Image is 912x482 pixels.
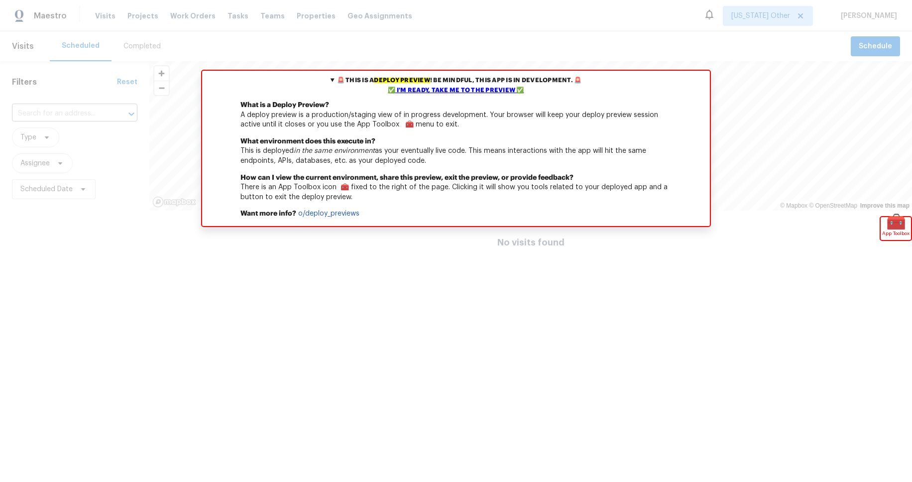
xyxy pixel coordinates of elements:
[374,78,430,83] mark: deploy preview
[240,138,375,145] b: What environment does this execute in?
[294,147,375,154] em: in the same environment
[809,202,857,209] a: OpenStreetMap
[154,66,169,81] button: Zoom in
[240,174,573,181] b: How can I view the current environment, share this preview, exit the preview, or provide feedback?
[298,210,359,217] a: o/deploy_previews
[882,229,910,239] span: App Toolbox
[202,101,710,137] p: A deploy preview is a production/staging view of in progress development. Your browser will keep ...
[860,202,910,209] a: Improve this map
[851,36,900,57] button: Schedule
[20,184,73,194] span: Scheduled Date
[12,35,34,57] span: Visits
[117,77,137,87] div: Reset
[12,106,110,121] input: Search for an address...
[62,41,100,51] div: Scheduled
[859,40,892,53] span: Schedule
[202,137,710,173] p: This is deployed as your eventually live code. This means interactions with the app will hit the ...
[205,86,707,96] div: ✅ I'm ready, take me to the preview ✅
[881,217,911,240] div: 🧰App Toolbox
[95,11,115,21] span: Visits
[123,41,161,51] div: Completed
[240,102,329,109] b: What is a Deploy Preview?
[260,11,285,21] span: Teams
[497,238,565,247] h4: No visits found
[127,11,158,21] span: Projects
[12,77,117,87] h1: Filters
[837,11,897,21] span: [PERSON_NAME]
[347,11,412,21] span: Geo Assignments
[154,81,169,95] button: Zoom out
[881,217,911,227] span: 🧰
[731,11,790,21] span: [US_STATE] Other
[124,107,138,121] button: Open
[170,11,216,21] span: Work Orders
[20,158,50,168] span: Assignee
[297,11,336,21] span: Properties
[34,11,67,21] span: Maestro
[202,173,710,210] p: There is an App Toolbox icon 🧰 fixed to the right of the page. Clicking it will show you tools re...
[228,12,248,19] span: Tasks
[202,71,710,101] summary: 🚨 This is adeploy preview! Be mindful, this app is in development. 🚨✅ I'm ready, take me to the p...
[240,210,296,217] b: Want more info?
[20,132,36,142] span: Type
[780,202,807,209] a: Mapbox
[152,196,196,208] a: Mapbox homepage
[149,61,912,211] canvas: Map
